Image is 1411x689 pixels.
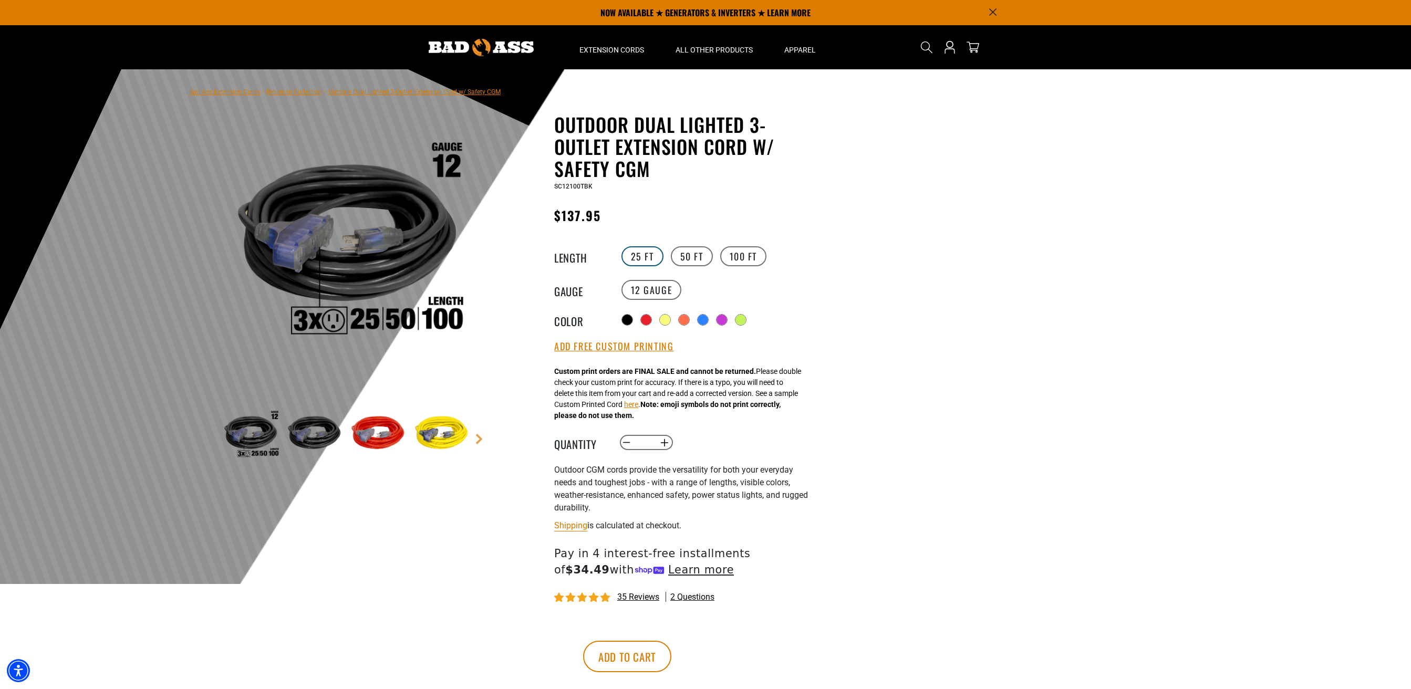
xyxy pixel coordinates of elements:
label: 25 FT [621,246,663,266]
summary: Extension Cords [564,25,660,69]
legend: Color [554,313,607,327]
img: neon yellow [411,404,472,465]
span: SC12100TBK [554,183,593,190]
legend: Gauge [554,283,607,297]
a: Bad Ass Extension Cords [189,88,260,96]
div: Accessibility Menu [7,659,30,682]
img: red [347,404,408,465]
label: 50 FT [671,246,713,266]
span: Extension Cords [579,45,644,55]
a: Return to Collection [266,88,322,96]
span: $137.95 [554,206,601,225]
button: Add Free Custom Printing [554,341,673,352]
div: is calculated at checkout. [554,518,812,533]
span: Outdoor CGM cords provide the versatility for both your everyday needs and toughest jobs - with a... [554,465,808,513]
legend: Length [554,249,607,263]
span: › [262,88,264,96]
span: › [324,88,326,96]
summary: Apparel [769,25,832,69]
label: 100 FT [720,246,767,266]
div: Please double check your custom print for accuracy. If there is a typo, you will need to delete t... [554,366,801,421]
a: Next [474,434,484,444]
img: black [284,404,345,465]
summary: Search [918,39,935,56]
nav: breadcrumbs [189,85,501,98]
summary: All Other Products [660,25,769,69]
span: 4.80 stars [554,593,612,603]
label: Quantity [554,436,607,450]
h1: Outdoor Dual Lighted 3-Outlet Extension Cord w/ Safety CGM [554,113,812,180]
button: Add to cart [583,641,671,672]
span: 2 questions [670,591,714,603]
img: Bad Ass Extension Cords [429,39,534,56]
button: here [624,399,638,410]
strong: Custom print orders are FINAL SALE and cannot be returned. [554,367,756,375]
span: Outdoor Dual Lighted 3-Outlet Extension Cord w/ Safety CGM [328,88,501,96]
span: 35 reviews [617,592,659,602]
span: Apparel [784,45,816,55]
span: All Other Products [676,45,753,55]
strong: Note: emoji symbols do not print correctly, please do not use them. [554,400,781,420]
label: 12 Gauge [621,280,682,300]
a: Shipping [554,520,587,530]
